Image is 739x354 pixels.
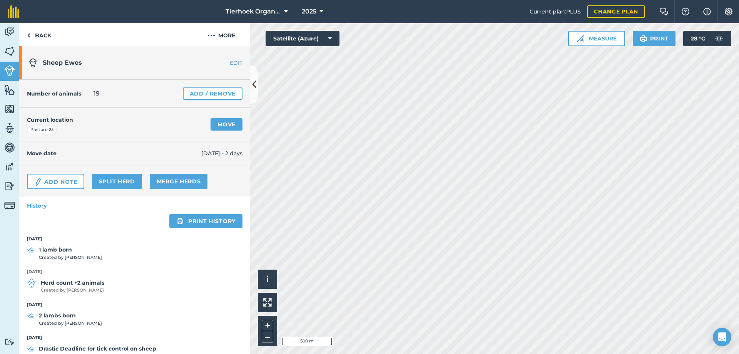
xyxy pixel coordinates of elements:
img: svg+xml;base64,PD94bWwgdmVyc2lvbj0iMS4wIiBlbmNvZGluZz0idXRmLTgiPz4KPCEtLSBHZW5lcmF0b3I6IEFkb2JlIE... [27,245,34,255]
img: svg+xml;base64,PD94bWwgdmVyc2lvbj0iMS4wIiBlbmNvZGluZz0idXRmLTgiPz4KPCEtLSBHZW5lcmF0b3I6IEFkb2JlIE... [27,344,34,354]
img: svg+xml;base64,PD94bWwgdmVyc2lvbj0iMS4wIiBlbmNvZGluZz0idXRmLTgiPz4KPCEtLSBHZW5lcmF0b3I6IEFkb2JlIE... [4,65,15,76]
strong: [DATE] [27,268,242,275]
img: svg+xml;base64,PD94bWwgdmVyc2lvbj0iMS4wIiBlbmNvZGluZz0idXRmLTgiPz4KPCEtLSBHZW5lcmF0b3I6IEFkb2JlIE... [4,180,15,192]
a: Back [19,23,59,46]
span: 28 ° C [691,31,705,46]
span: Sheep Ewes [43,59,82,66]
img: svg+xml;base64,PD94bWwgdmVyc2lvbj0iMS4wIiBlbmNvZGluZz0idXRmLTgiPz4KPCEtLSBHZW5lcmF0b3I6IEFkb2JlIE... [4,161,15,173]
a: History [19,197,250,214]
img: svg+xml;base64,PHN2ZyB4bWxucz0iaHR0cDovL3d3dy53My5vcmcvMjAwMC9zdmciIHdpZHRoPSIxOSIgaGVpZ2h0PSIyNC... [640,34,647,43]
strong: 1 lamb born [39,245,102,254]
img: svg+xml;base64,PD94bWwgdmVyc2lvbj0iMS4wIiBlbmNvZGluZz0idXRmLTgiPz4KPCEtLSBHZW5lcmF0b3I6IEFkb2JlIE... [4,122,15,134]
img: svg+xml;base64,PD94bWwgdmVyc2lvbj0iMS4wIiBlbmNvZGluZz0idXRmLTgiPz4KPCEtLSBHZW5lcmF0b3I6IEFkb2JlIE... [34,178,42,187]
h4: Number of animals [27,89,81,98]
span: Created by [PERSON_NAME] [39,320,102,327]
span: Current plan : PLUS [530,7,581,16]
span: i [266,274,269,284]
a: Merge Herds [150,174,208,189]
img: svg+xml;base64,PD94bWwgdmVyc2lvbj0iMS4wIiBlbmNvZGluZz0idXRmLTgiPz4KPCEtLSBHZW5lcmF0b3I6IEFkb2JlIE... [4,338,15,346]
button: Satellite (Azure) [266,31,339,46]
strong: 2 lambs born [39,311,102,320]
button: Print [633,31,676,46]
img: svg+xml;base64,PD94bWwgdmVyc2lvbj0iMS4wIiBlbmNvZGluZz0idXRmLTgiPz4KPCEtLSBHZW5lcmF0b3I6IEFkb2JlIE... [27,311,34,320]
strong: [DATE] [27,236,242,243]
a: Move [211,118,242,131]
a: Add / Remove [183,87,242,100]
h4: Current location [27,116,73,124]
img: A question mark icon [681,8,690,15]
img: svg+xml;base64,PHN2ZyB4bWxucz0iaHR0cDovL3d3dy53My5vcmcvMjAwMC9zdmciIHdpZHRoPSI5IiBoZWlnaHQ9IjI0Ii... [27,31,30,40]
div: Pasture 23 [27,126,57,134]
strong: [DATE] [27,334,242,341]
a: Split herd [92,174,142,189]
button: i [258,270,277,289]
strong: Herd count +2 animals [41,279,104,287]
a: EDIT [202,59,250,67]
img: svg+xml;base64,PHN2ZyB4bWxucz0iaHR0cDovL3d3dy53My5vcmcvMjAwMC9zdmciIHdpZHRoPSIxOSIgaGVpZ2h0PSIyNC... [176,216,184,226]
strong: Drastic Deadline for tick control on sheep [39,344,156,353]
img: svg+xml;base64,PD94bWwgdmVyc2lvbj0iMS4wIiBlbmNvZGluZz0idXRmLTgiPz4KPCEtLSBHZW5lcmF0b3I6IEFkb2JlIE... [27,279,36,288]
img: svg+xml;base64,PHN2ZyB4bWxucz0iaHR0cDovL3d3dy53My5vcmcvMjAwMC9zdmciIHdpZHRoPSI1NiIgaGVpZ2h0PSI2MC... [4,45,15,57]
img: svg+xml;base64,PHN2ZyB4bWxucz0iaHR0cDovL3d3dy53My5vcmcvMjAwMC9zdmciIHdpZHRoPSIyMCIgaGVpZ2h0PSIyNC... [207,31,215,40]
a: Change plan [587,5,645,18]
button: – [262,331,273,342]
img: svg+xml;base64,PHN2ZyB4bWxucz0iaHR0cDovL3d3dy53My5vcmcvMjAwMC9zdmciIHdpZHRoPSIxNyIgaGVpZ2h0PSIxNy... [703,7,711,16]
a: Print history [169,214,242,228]
h4: Move date [27,149,201,158]
img: svg+xml;base64,PD94bWwgdmVyc2lvbj0iMS4wIiBlbmNvZGluZz0idXRmLTgiPz4KPCEtLSBHZW5lcmF0b3I6IEFkb2JlIE... [4,142,15,153]
img: Four arrows, one pointing top left, one top right, one bottom right and the last bottom left [263,298,272,307]
img: Two speech bubbles overlapping with the left bubble in the forefront [659,8,669,15]
span: [DATE] - 2 days [201,149,242,158]
span: Tierhoek Organic Farm [226,7,281,16]
img: svg+xml;base64,PHN2ZyB4bWxucz0iaHR0cDovL3d3dy53My5vcmcvMjAwMC9zdmciIHdpZHRoPSI1NiIgaGVpZ2h0PSI2MC... [4,103,15,115]
a: [DATE]2 lambs bornCreated by [PERSON_NAME] [27,302,242,327]
img: A cog icon [724,8,733,15]
button: 28 °C [683,31,731,46]
span: Created by [PERSON_NAME] [39,254,102,261]
span: 2025 [302,7,316,16]
strong: [DATE] [27,302,242,309]
span: 19 [94,89,100,98]
button: + [262,320,273,331]
img: Ruler icon [577,35,584,42]
img: svg+xml;base64,PD94bWwgdmVyc2lvbj0iMS4wIiBlbmNvZGluZz0idXRmLTgiPz4KPCEtLSBHZW5lcmF0b3I6IEFkb2JlIE... [4,26,15,38]
img: svg+xml;base64,PD94bWwgdmVyc2lvbj0iMS4wIiBlbmNvZGluZz0idXRmLTgiPz4KPCEtLSBHZW5lcmF0b3I6IEFkb2JlIE... [4,200,15,211]
button: More [192,23,250,46]
img: svg+xml;base64,PD94bWwgdmVyc2lvbj0iMS4wIiBlbmNvZGluZz0idXRmLTgiPz4KPCEtLSBHZW5lcmF0b3I6IEFkb2JlIE... [711,31,727,46]
a: [DATE]1 lamb bornCreated by [PERSON_NAME] [27,236,242,261]
img: svg+xml;base64,PHN2ZyB4bWxucz0iaHR0cDovL3d3dy53My5vcmcvMjAwMC9zdmciIHdpZHRoPSI1NiIgaGVpZ2h0PSI2MC... [4,84,15,96]
img: svg+xml;base64,PD94bWwgdmVyc2lvbj0iMS4wIiBlbmNvZGluZz0idXRmLTgiPz4KPCEtLSBHZW5lcmF0b3I6IEFkb2JlIE... [28,58,38,67]
a: Add Note [27,174,84,189]
div: Open Intercom Messenger [713,328,731,346]
span: Created by [PERSON_NAME] [41,287,104,294]
button: Measure [568,31,625,46]
img: fieldmargin Logo [8,5,19,18]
